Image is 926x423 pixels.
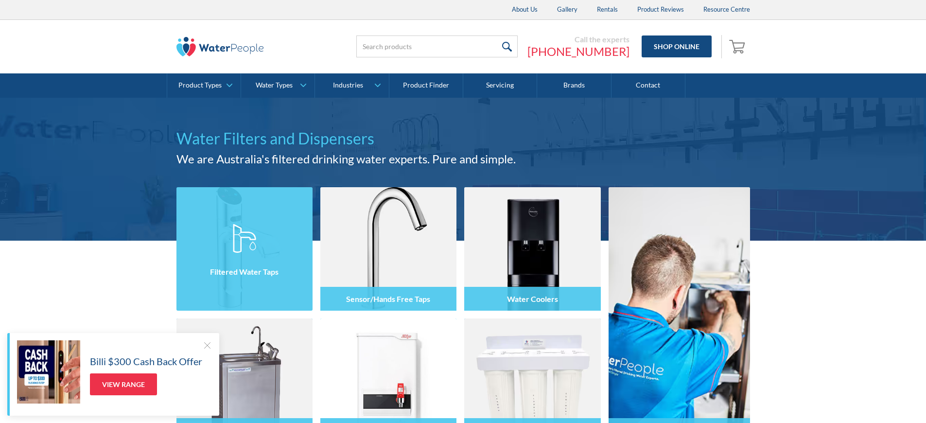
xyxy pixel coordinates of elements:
input: Search products [356,35,518,57]
a: Product Types [167,73,241,98]
img: Water Coolers [464,187,600,311]
a: Water Types [241,73,314,98]
img: Sensor/Hands Free Taps [320,187,456,311]
div: Product Types [178,81,222,89]
a: [PHONE_NUMBER] [527,44,629,59]
a: Open empty cart [727,35,750,58]
a: Brands [537,73,611,98]
div: Industries [333,81,363,89]
div: Water Types [256,81,293,89]
h4: Water Coolers [507,294,558,303]
h4: Sensor/Hands Free Taps [346,294,430,303]
h4: Filtered Water Taps [210,267,279,276]
a: Contact [612,73,685,98]
img: Billi $300 Cash Back Offer [17,340,80,404]
a: Industries [315,73,388,98]
div: Call the experts [527,35,629,44]
h5: Billi $300 Cash Back Offer [90,354,202,369]
img: Filtered Water Taps [176,187,313,311]
a: View Range [90,373,157,395]
a: Product Finder [389,73,463,98]
img: shopping cart [729,38,748,54]
img: The Water People [176,37,264,56]
a: Servicing [463,73,537,98]
a: Shop Online [642,35,712,57]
